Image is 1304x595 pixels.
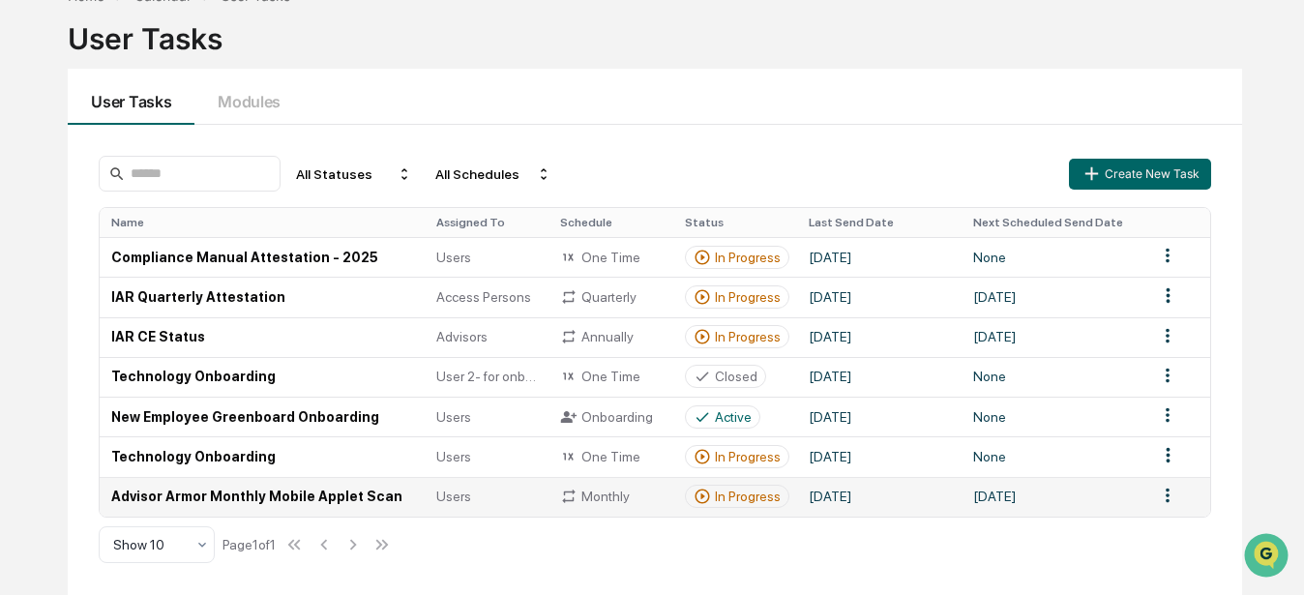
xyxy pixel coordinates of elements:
[962,397,1146,436] td: None
[39,281,122,300] span: Data Lookup
[193,328,234,342] span: Pylon
[436,250,471,265] span: Users
[100,357,424,397] td: Technology Onboarding
[797,317,962,357] td: [DATE]
[797,477,962,517] td: [DATE]
[436,329,488,344] span: Advisors
[68,69,194,125] button: User Tasks
[560,328,661,345] div: Annually
[962,357,1146,397] td: None
[797,237,962,277] td: [DATE]
[715,329,781,344] div: In Progress
[715,449,781,464] div: In Progress
[140,246,156,261] div: 🗄️
[797,277,962,316] td: [DATE]
[329,154,352,177] button: Start new chat
[962,277,1146,316] td: [DATE]
[436,409,471,425] span: Users
[797,357,962,397] td: [DATE]
[560,249,661,266] div: One Time
[436,369,537,384] span: User 2- for onboard
[560,408,661,426] div: Onboarding
[19,41,352,72] p: How can we help?
[160,244,240,263] span: Attestations
[12,236,133,271] a: 🖐️Preclearance
[436,449,471,464] span: Users
[19,283,35,298] div: 🔎
[715,489,781,504] div: In Progress
[19,148,54,183] img: 1746055101610-c473b297-6a78-478c-a979-82029cc54cd1
[100,277,424,316] td: IAR Quarterly Attestation
[100,477,424,517] td: Advisor Armor Monthly Mobile Applet Scan
[673,208,797,237] th: Status
[1242,531,1294,583] iframe: Open customer support
[66,167,245,183] div: We're available if you need us!
[66,148,317,167] div: Start new chat
[100,237,424,277] td: Compliance Manual Attestation - 2025
[962,436,1146,476] td: None
[436,289,531,305] span: Access Persons
[715,289,781,305] div: In Progress
[68,6,1241,56] div: User Tasks
[100,397,424,436] td: New Employee Greenboard Onboarding
[715,409,752,425] div: Active
[136,327,234,342] a: Powered byPylon
[560,488,661,505] div: Monthly
[100,317,424,357] td: IAR CE Status
[12,273,130,308] a: 🔎Data Lookup
[962,477,1146,517] td: [DATE]
[548,208,672,237] th: Schedule
[100,208,424,237] th: Name
[797,436,962,476] td: [DATE]
[962,237,1146,277] td: None
[436,489,471,504] span: Users
[797,397,962,436] td: [DATE]
[39,244,125,263] span: Preclearance
[133,236,248,271] a: 🗄️Attestations
[222,537,276,552] div: Page 1 of 1
[1069,159,1210,190] button: Create New Task
[425,208,548,237] th: Assigned To
[560,448,661,465] div: One Time
[715,250,781,265] div: In Progress
[100,436,424,476] td: Technology Onboarding
[797,208,962,237] th: Last Send Date
[428,159,559,190] div: All Schedules
[715,369,757,384] div: Closed
[560,288,661,306] div: Quarterly
[19,246,35,261] div: 🖐️
[560,368,661,385] div: One Time
[288,159,420,190] div: All Statuses
[194,69,304,125] button: Modules
[962,317,1146,357] td: [DATE]
[962,208,1146,237] th: Next Scheduled Send Date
